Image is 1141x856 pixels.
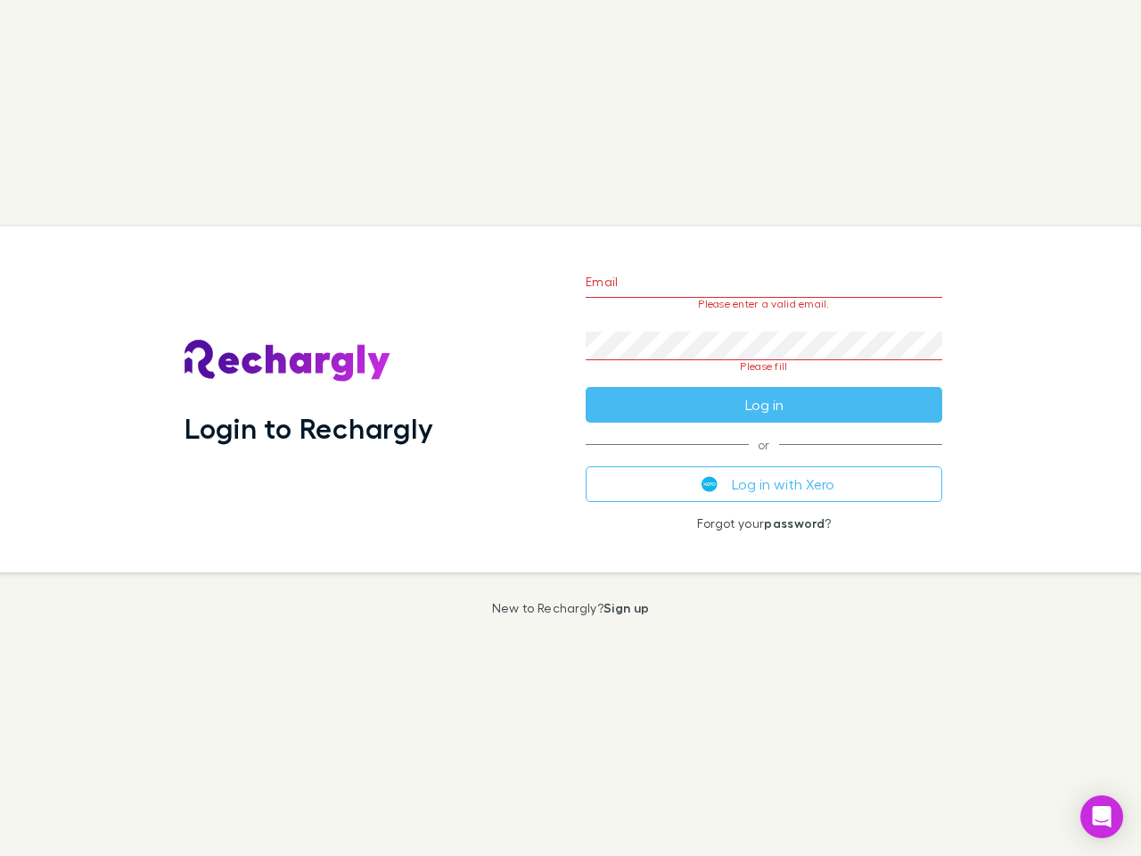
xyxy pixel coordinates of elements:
img: Rechargly's Logo [185,340,391,383]
h1: Login to Rechargly [185,411,433,445]
a: password [764,515,825,531]
img: Xero's logo [702,476,718,492]
span: or [586,444,942,445]
p: Please enter a valid email. [586,298,942,310]
p: New to Rechargly? [492,601,650,615]
button: Log in with Xero [586,466,942,502]
a: Sign up [603,600,649,615]
div: Open Intercom Messenger [1080,795,1123,838]
p: Forgot your ? [586,516,942,531]
button: Log in [586,387,942,423]
p: Please fill [586,360,942,373]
